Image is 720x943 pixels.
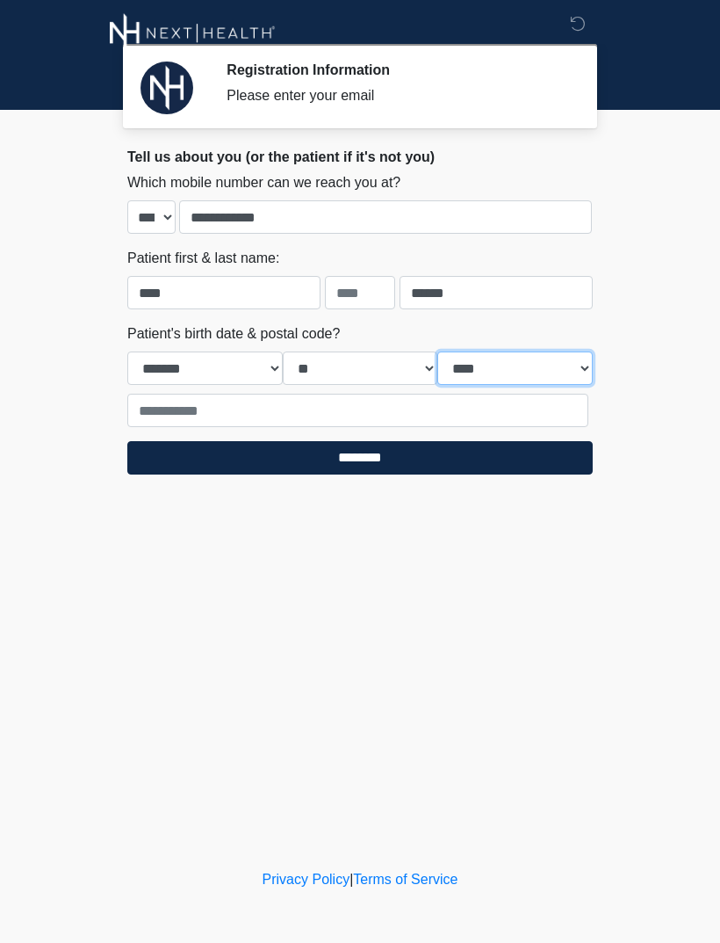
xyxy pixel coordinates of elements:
[110,13,276,53] img: Next-Health Montecito Logo
[263,872,350,887] a: Privacy Policy
[127,172,400,193] label: Which mobile number can we reach you at?
[127,149,593,165] h2: Tell us about you (or the patient if it's not you)
[127,323,340,345] label: Patient's birth date & postal code?
[127,248,279,269] label: Patient first & last name:
[140,62,193,114] img: Agent Avatar
[227,62,566,78] h2: Registration Information
[349,872,353,887] a: |
[353,872,457,887] a: Terms of Service
[227,85,566,106] div: Please enter your email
